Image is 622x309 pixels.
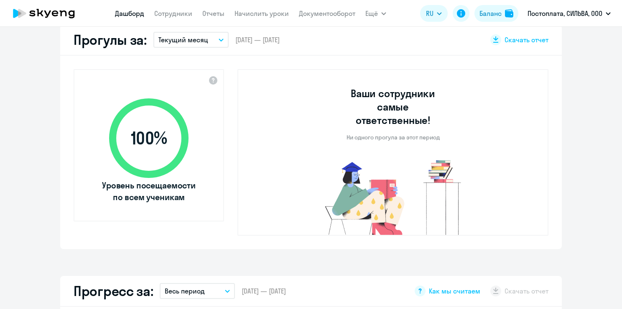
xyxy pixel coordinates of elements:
[365,8,378,18] span: Ещё
[153,32,229,48] button: Текущий месяц
[505,9,513,18] img: balance
[479,8,502,18] div: Баланс
[429,286,480,296] span: Как мы считаем
[74,31,147,48] h2: Прогулы за:
[420,5,448,22] button: RU
[474,5,518,22] button: Балансbalance
[235,35,280,44] span: [DATE] — [DATE]
[202,9,224,18] a: Отчеты
[101,180,197,203] span: Уровень посещаемости по всем ученикам
[339,87,447,127] h3: Ваши сотрудники самые ответственные!
[154,9,192,18] a: Сотрудники
[101,128,197,148] span: 100 %
[365,5,386,22] button: Ещё
[528,8,602,18] p: Постоплата, СИЛЬВА, ООО
[426,8,433,18] span: RU
[505,35,548,44] span: Скачать отчет
[160,283,235,299] button: Весь период
[115,9,144,18] a: Дашборд
[235,9,289,18] a: Начислить уроки
[523,3,615,23] button: Постоплата, СИЛЬВА, ООО
[309,158,477,235] img: no-truants
[165,286,205,296] p: Весь период
[242,286,286,296] span: [DATE] — [DATE]
[158,35,208,45] p: Текущий месяц
[347,134,440,141] p: Ни одного прогула за этот период
[299,9,355,18] a: Документооборот
[74,283,153,299] h2: Прогресс за:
